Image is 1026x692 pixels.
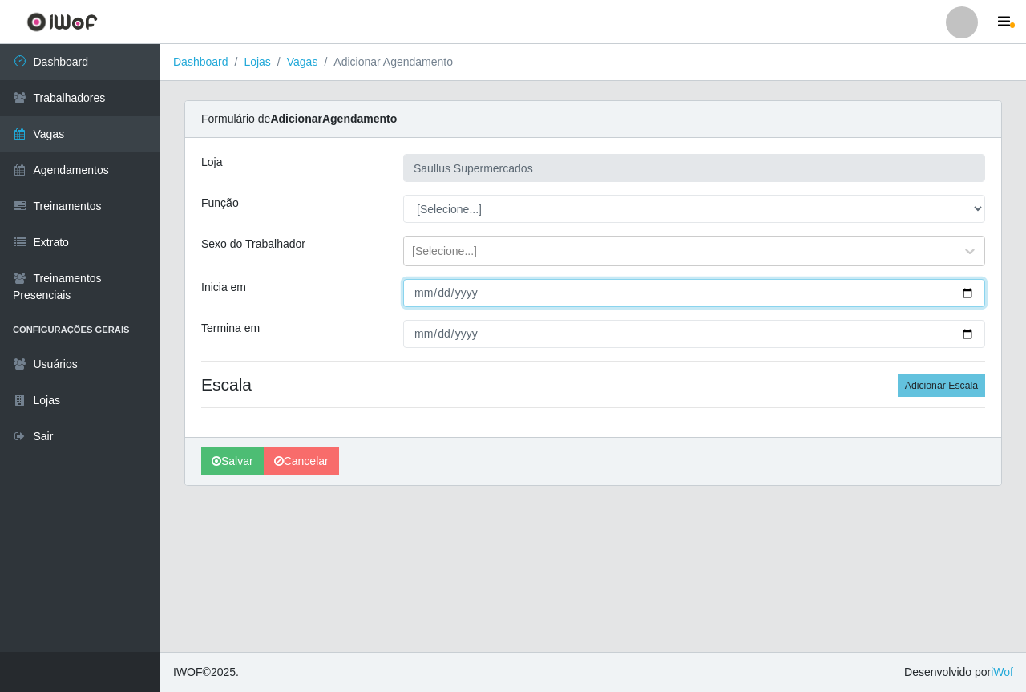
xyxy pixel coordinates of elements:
[991,666,1013,678] a: iWof
[317,54,453,71] li: Adicionar Agendamento
[201,447,264,475] button: Salvar
[173,666,203,678] span: IWOF
[201,374,985,395] h4: Escala
[412,243,477,260] div: [Selecione...]
[201,236,305,253] label: Sexo do Trabalhador
[173,55,228,68] a: Dashboard
[287,55,318,68] a: Vagas
[173,664,239,681] span: © 2025 .
[160,44,1026,81] nav: breadcrumb
[403,320,985,348] input: 00/00/0000
[201,154,222,171] label: Loja
[244,55,270,68] a: Lojas
[904,664,1013,681] span: Desenvolvido por
[201,279,246,296] label: Inicia em
[270,112,397,125] strong: Adicionar Agendamento
[185,101,1001,138] div: Formulário de
[264,447,339,475] a: Cancelar
[201,320,260,337] label: Termina em
[898,374,985,397] button: Adicionar Escala
[201,195,239,212] label: Função
[403,279,985,307] input: 00/00/0000
[26,12,98,32] img: CoreUI Logo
